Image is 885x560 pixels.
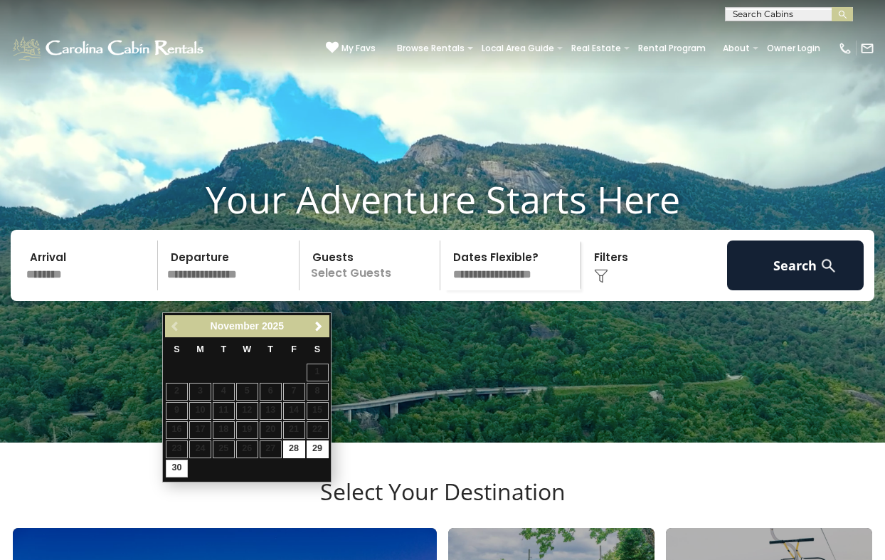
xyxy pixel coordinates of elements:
span: 2025 [262,320,284,332]
a: Next [309,317,327,335]
h3: Select Your Destination [11,478,874,528]
img: search-regular-white.png [820,257,837,275]
span: Next [313,321,324,332]
img: White-1-1-2.png [11,34,208,63]
a: Owner Login [760,38,827,58]
img: mail-regular-white.png [860,41,874,56]
img: filter--v1.png [594,269,608,283]
img: phone-regular-white.png [838,41,852,56]
a: Browse Rentals [390,38,472,58]
span: My Favs [341,42,376,55]
a: Real Estate [564,38,628,58]
span: Sunday [174,344,179,354]
a: Local Area Guide [475,38,561,58]
a: 30 [166,460,188,477]
a: My Favs [326,41,376,56]
button: Search [727,241,864,290]
span: Tuesday [221,344,227,354]
a: About [716,38,757,58]
p: Select Guests [304,241,440,290]
span: Thursday [267,344,273,354]
span: Monday [196,344,204,354]
a: Rental Program [631,38,713,58]
h1: Your Adventure Starts Here [11,177,874,221]
a: 29 [307,440,329,458]
span: Friday [291,344,297,354]
a: 28 [283,440,305,458]
span: November [211,320,259,332]
span: Saturday [314,344,320,354]
span: Wednesday [243,344,251,354]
